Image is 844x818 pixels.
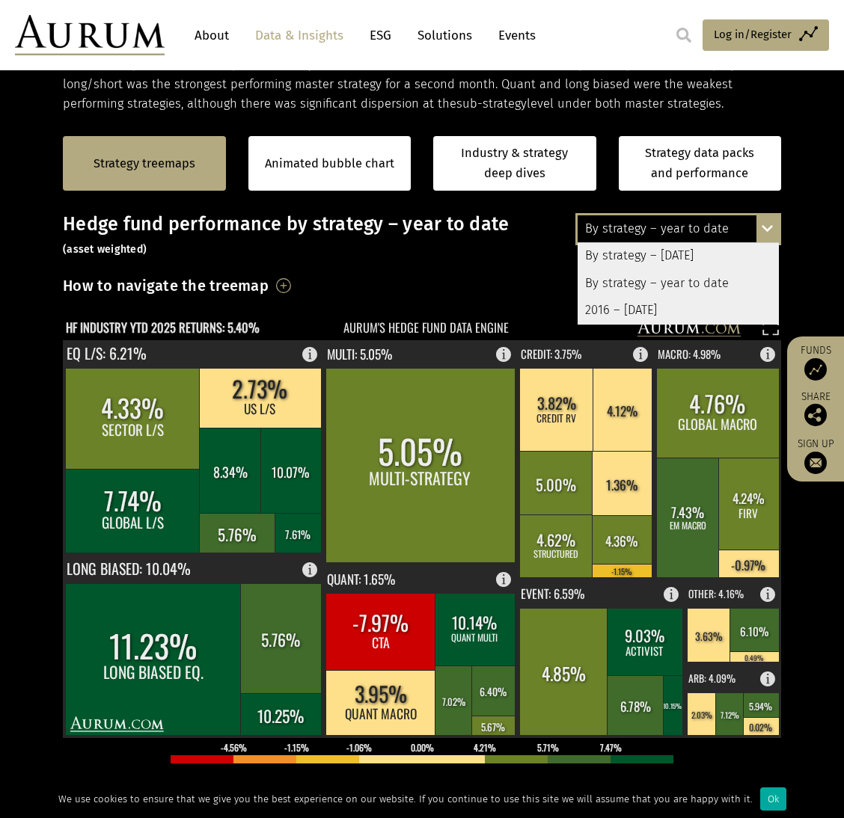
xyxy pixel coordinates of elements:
[795,392,837,426] div: Share
[578,270,779,297] div: By strategy – year to date
[63,55,781,114] p: Hedge fund performance was positive in July. Most master hedge fund strategies generated positive...
[578,215,779,242] div: By strategy – year to date
[410,22,480,49] a: Solutions
[795,437,837,474] a: Sign up
[63,243,147,256] small: (asset weighted)
[63,273,269,298] h3: How to navigate the treemap
[760,787,786,811] div: Ok
[187,22,236,49] a: About
[804,452,827,474] img: Sign up to our newsletter
[63,213,781,258] h3: Hedge fund performance by strategy – year to date
[265,154,394,173] a: Animated bubble chart
[804,404,827,426] img: Share this post
[94,154,195,173] a: Strategy treemaps
[433,136,596,191] a: Industry & strategy deep dives
[804,358,827,381] img: Access Funds
[619,136,782,191] a: Strategy data packs and performance
[703,19,829,51] a: Log in/Register
[362,22,399,49] a: ESG
[15,15,165,55] img: Aurum
[578,297,779,324] div: 2016 – [DATE]
[578,243,779,270] div: By strategy – [DATE]
[491,22,536,49] a: Events
[456,96,527,111] span: sub-strategy
[248,22,351,49] a: Data & Insights
[714,25,792,43] span: Log in/Register
[795,344,837,381] a: Funds
[676,28,691,43] img: search.svg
